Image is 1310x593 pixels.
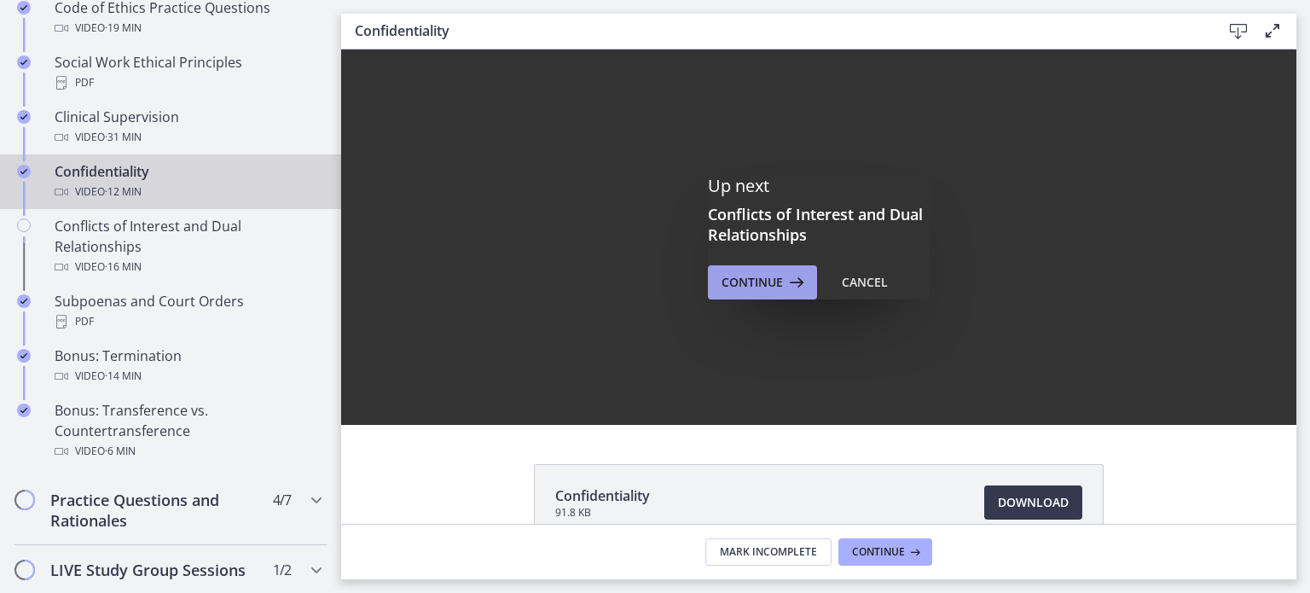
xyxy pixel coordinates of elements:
[998,492,1069,513] span: Download
[17,1,31,15] i: Completed
[555,485,650,506] span: Confidentiality
[852,545,905,559] span: Continue
[555,506,650,520] span: 91.8 KB
[55,400,321,462] div: Bonus: Transference vs. Countertransference
[55,127,321,148] div: Video
[705,538,832,566] button: Mark Incomplete
[708,175,930,197] p: Up next
[722,272,783,293] span: Continue
[273,560,291,580] span: 1 / 2
[720,545,817,559] span: Mark Incomplete
[55,346,321,387] div: Bonus: Termination
[55,52,321,93] div: Social Work Ethical Principles
[55,441,321,462] div: Video
[838,538,932,566] button: Continue
[55,216,321,277] div: Conflicts of Interest and Dual Relationships
[55,291,321,332] div: Subpoenas and Court Orders
[17,110,31,124] i: Completed
[50,490,258,531] h2: Practice Questions and Rationales
[17,294,31,308] i: Completed
[55,311,321,332] div: PDF
[708,265,817,299] button: Continue
[105,182,142,202] span: · 12 min
[828,265,901,299] button: Cancel
[50,560,258,580] h2: LIVE Study Group Sessions
[984,485,1082,520] a: Download
[842,272,888,293] div: Cancel
[17,404,31,417] i: Completed
[355,20,1194,41] h3: Confidentiality
[55,366,321,387] div: Video
[55,73,321,93] div: PDF
[17,165,31,178] i: Completed
[55,107,321,148] div: Clinical Supervision
[55,18,321,38] div: Video
[17,349,31,363] i: Completed
[17,55,31,69] i: Completed
[105,257,142,277] span: · 16 min
[55,257,321,277] div: Video
[273,490,291,510] span: 4 / 7
[105,127,142,148] span: · 31 min
[55,182,321,202] div: Video
[105,366,142,387] span: · 14 min
[708,204,930,245] h3: Conflicts of Interest and Dual Relationships
[105,441,136,462] span: · 6 min
[105,18,142,38] span: · 19 min
[55,161,321,202] div: Confidentiality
